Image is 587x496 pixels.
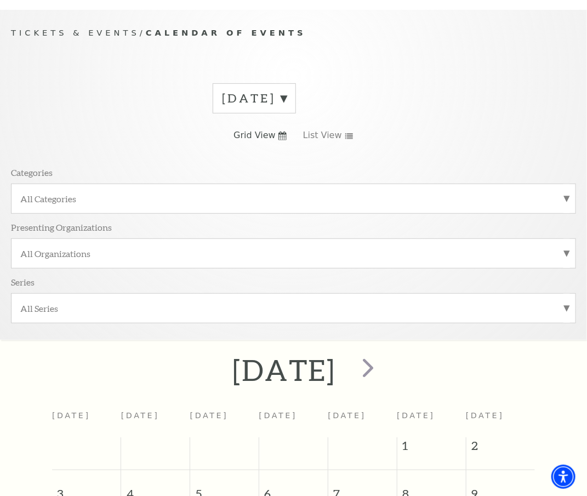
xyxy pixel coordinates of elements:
span: [DATE] [466,411,504,420]
span: Tickets & Events [11,28,140,37]
label: [DATE] [222,90,287,107]
div: Accessibility Menu [551,465,575,489]
span: Calendar of Events [146,28,306,37]
th: [DATE] [190,404,259,437]
th: [DATE] [121,404,190,437]
span: 1 [397,437,466,459]
span: [DATE] [397,411,435,420]
span: 2 [466,437,535,459]
p: / [11,26,576,40]
th: [DATE] [52,404,121,437]
button: next [346,350,386,389]
label: All Categories [20,193,567,204]
h2: [DATE] [232,352,336,387]
label: All Series [20,303,567,314]
p: Series [11,276,35,288]
span: List View [303,129,342,141]
th: [DATE] [328,404,397,437]
label: All Organizations [20,248,567,259]
th: [DATE] [259,404,328,437]
p: Presenting Organizations [11,221,112,233]
p: Categories [11,167,53,178]
span: Grid View [233,129,276,141]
